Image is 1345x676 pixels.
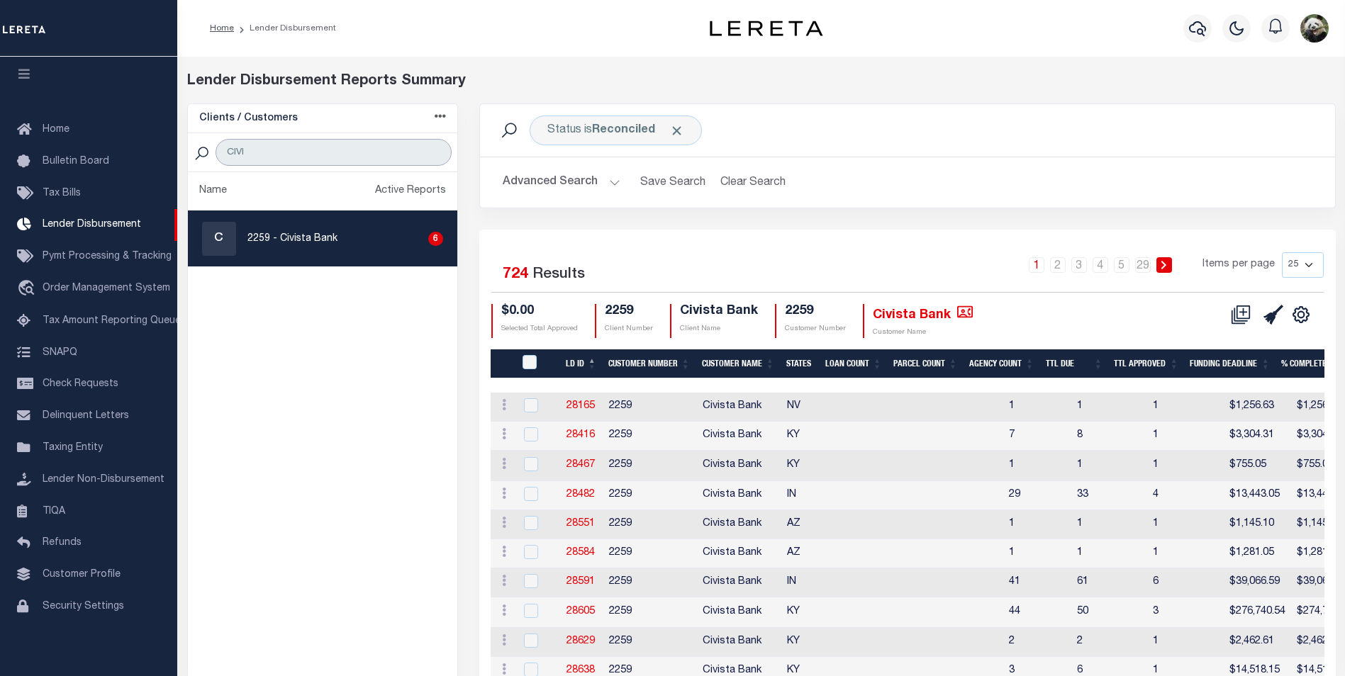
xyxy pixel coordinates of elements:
th: Loan Count: activate to sort column ascending [820,349,888,378]
td: KY [781,628,1003,657]
img: logo-dark.svg [710,21,823,36]
th: % Complete: activate to sort column ascending [1276,349,1345,378]
h5: Clients / Customers [199,113,298,125]
div: Status is [530,116,702,145]
td: Civista Bank [697,481,781,510]
span: Delinquent Letters [43,411,129,421]
th: LDID [514,349,560,378]
td: 1 [1003,393,1071,422]
td: Civista Bank [697,422,781,451]
div: Active Reports [375,184,446,199]
td: KY [781,422,1003,451]
span: Lender Non-Disbursement [43,475,164,485]
th: Customer Name: activate to sort column ascending [696,349,781,378]
td: 1 [1147,539,1224,568]
a: 28482 [567,490,595,500]
a: 28551 [567,519,595,529]
input: Search Customer [216,139,452,166]
td: 1 [1147,422,1224,451]
td: NV [781,393,1003,422]
td: Civista Bank [697,451,781,481]
td: 41 [1003,568,1071,597]
a: 28584 [567,548,595,558]
span: Security Settings [43,602,124,612]
td: 1 [1147,628,1224,657]
h4: 2259 [785,304,846,320]
a: 28638 [567,665,595,675]
td: Civista Bank [697,510,781,539]
td: $13,443.05 [1224,481,1291,510]
td: KY [781,451,1003,481]
label: Results [532,264,585,286]
a: C2259 - Civista Bank6 [188,211,458,266]
span: Check Requests [43,379,118,389]
a: 28591 [567,577,595,587]
td: 1 [1071,539,1147,568]
span: Lender Disbursement [43,220,141,230]
td: 1 [1071,510,1147,539]
td: AZ [781,539,1003,568]
td: $3,304.31 [1224,422,1291,451]
td: Civista Bank [697,393,781,422]
div: 6 [428,232,443,246]
th: LD ID: activate to sort column descending [560,349,603,378]
td: Civista Bank [697,597,781,628]
td: 44 [1003,597,1071,628]
td: IN [781,481,1003,510]
td: 1 [1003,539,1071,568]
th: Ttl Due: activate to sort column ascending [1040,349,1109,378]
span: Pymt Processing & Tracking [43,252,172,261]
th: States [781,349,820,378]
h4: 2259 [605,304,653,320]
div: Lender Disbursement Reports Summary [187,71,1336,92]
span: Tax Amount Reporting Queue [43,316,181,326]
a: 4 [1093,257,1108,273]
a: 28605 [567,607,595,616]
td: 1 [1071,393,1147,422]
td: $1,281.05 [1224,539,1291,568]
span: Order Management System [43,283,170,293]
span: SNAPQ [43,347,77,357]
a: 5 [1114,257,1129,273]
td: 2259 [603,422,697,451]
td: 2259 [603,481,697,510]
span: Customer Profile [43,570,121,580]
td: Civista Bank [697,628,781,657]
td: 2259 [603,451,697,481]
a: Home [210,24,234,33]
span: 724 [503,267,528,282]
td: 29 [1003,481,1071,510]
td: 1 [1147,393,1224,422]
th: Ttl Approved: activate to sort column ascending [1108,349,1184,378]
a: 28416 [567,430,595,440]
td: 61 [1071,568,1147,597]
td: $1,256.63 [1224,393,1291,422]
span: Home [43,125,69,135]
a: 29 [1135,257,1151,273]
a: 28629 [567,636,595,646]
th: Agency Count: activate to sort column ascending [964,349,1040,378]
td: 6 [1147,568,1224,597]
td: $276,740.54 [1224,597,1291,628]
td: KY [781,597,1003,628]
td: $1,145.10 [1224,510,1291,539]
button: Save Search [632,169,714,196]
a: 3 [1071,257,1087,273]
td: 1 [1003,451,1071,481]
p: Selected Total Approved [501,324,578,334]
div: Name [199,184,227,199]
td: $39,066.59 [1224,568,1291,597]
td: 50 [1071,597,1147,628]
a: 1 [1029,257,1044,273]
a: 28165 [567,401,595,411]
td: $755.05 [1224,451,1291,481]
td: 3 [1147,597,1224,628]
td: 7 [1003,422,1071,451]
th: Customer Number: activate to sort column ascending [603,349,696,378]
td: $2,462.61 [1224,628,1291,657]
td: 1 [1147,451,1224,481]
td: Civista Bank [697,539,781,568]
button: Clear Search [714,169,791,196]
td: 8 [1071,422,1147,451]
li: Lender Disbursement [234,22,336,35]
